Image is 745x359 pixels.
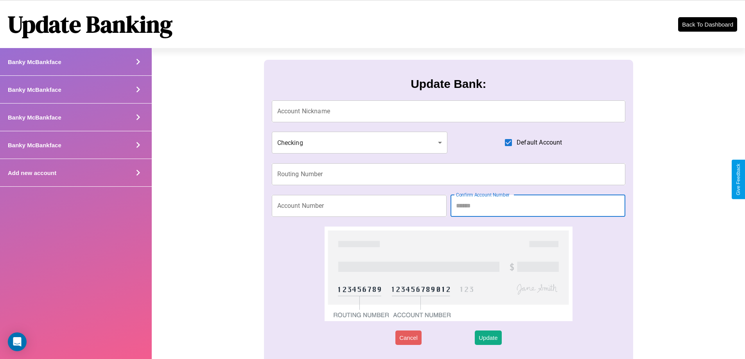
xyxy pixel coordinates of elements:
[272,132,448,154] div: Checking
[8,114,61,121] h4: Banky McBankface
[8,8,172,40] h1: Update Banking
[475,330,501,345] button: Update
[411,77,486,91] h3: Update Bank:
[8,142,61,148] h4: Banky McBankface
[456,191,510,198] label: Confirm Account Number
[325,227,572,321] img: check
[8,332,27,351] div: Open Intercom Messenger
[736,164,741,195] div: Give Feedback
[678,17,737,32] button: Back To Dashboard
[517,138,562,147] span: Default Account
[8,86,61,93] h4: Banky McBankface
[8,170,56,176] h4: Add new account
[395,330,422,345] button: Cancel
[8,59,61,65] h4: Banky McBankface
